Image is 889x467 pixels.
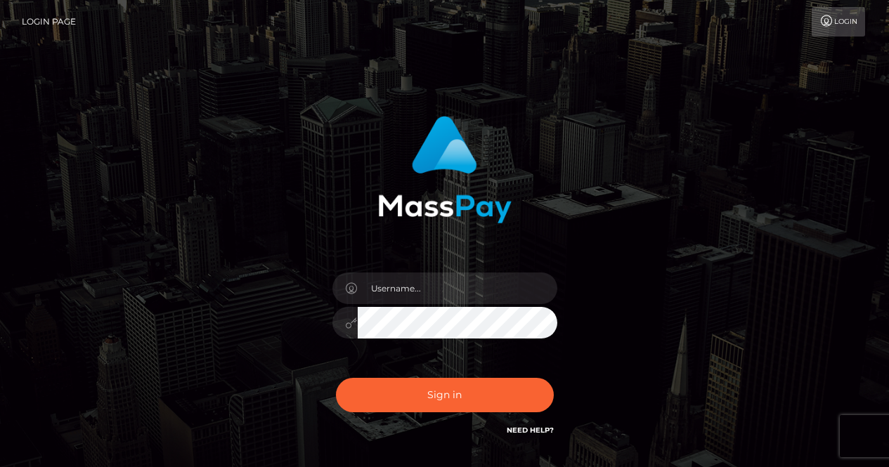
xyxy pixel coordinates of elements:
input: Username... [358,272,557,304]
a: Need Help? [507,426,554,435]
button: Sign in [336,378,554,412]
a: Login [812,7,865,37]
img: MassPay Login [378,116,512,223]
a: Login Page [22,7,76,37]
